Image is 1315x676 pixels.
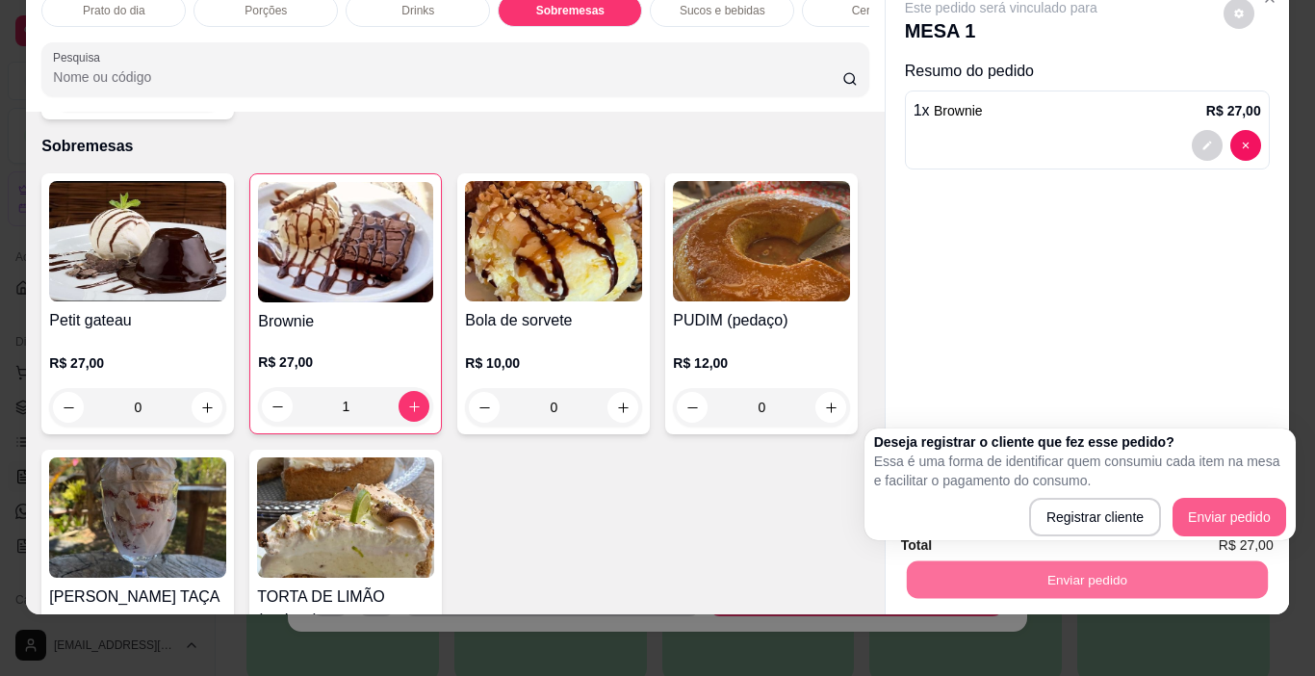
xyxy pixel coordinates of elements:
[536,3,605,18] p: Sobremesas
[41,135,868,158] p: Sobremesas
[258,352,433,372] p: R$ 27,00
[1219,534,1274,556] span: R$ 27,00
[49,457,226,578] img: product-image
[53,49,107,65] label: Pesquisa
[905,17,1097,44] p: MESA 1
[1173,498,1286,536] button: Enviar pedido
[258,182,433,302] img: product-image
[83,3,145,18] p: Prato do dia
[257,457,434,578] img: product-image
[465,353,642,373] p: R$ 10,00
[673,181,850,301] img: product-image
[262,391,293,422] button: decrease-product-quantity
[906,561,1267,599] button: Enviar pedido
[673,353,850,373] p: R$ 12,00
[465,309,642,332] h4: Bola de sorvete
[677,392,708,423] button: decrease-product-quantity
[901,537,932,553] strong: Total
[49,181,226,301] img: product-image
[905,60,1270,83] p: Resumo do pedido
[815,392,846,423] button: increase-product-quantity
[258,310,433,333] h4: Brownie
[673,309,850,332] h4: PUDIM (pedaço)
[607,392,638,423] button: increase-product-quantity
[1192,130,1223,161] button: decrease-product-quantity
[874,452,1286,490] p: Essa é uma forma de identificar quem consumiu cada item na mesa e facilitar o pagamento do consumo.
[465,181,642,301] img: product-image
[874,432,1286,452] h2: Deseja registrar o cliente que fez esse pedido?
[53,392,84,423] button: decrease-product-quantity
[852,3,897,18] p: Cervejas
[1206,101,1261,120] p: R$ 27,00
[401,3,434,18] p: Drinks
[49,585,226,609] h4: [PERSON_NAME] TAÇA
[1029,498,1161,536] button: Registrar cliente
[934,103,983,118] span: Brownie
[192,392,222,423] button: increase-product-quantity
[1230,130,1261,161] button: decrease-product-quantity
[680,3,765,18] p: Sucos e bebidas
[49,353,226,373] p: R$ 27,00
[469,392,500,423] button: decrease-product-quantity
[245,3,287,18] p: Porções
[49,309,226,332] h4: Petit gateau
[257,585,434,632] h4: TORTA DE LIMÃO (pedaço)
[399,391,429,422] button: increase-product-quantity
[914,99,983,122] p: 1 x
[53,67,842,87] input: Pesquisa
